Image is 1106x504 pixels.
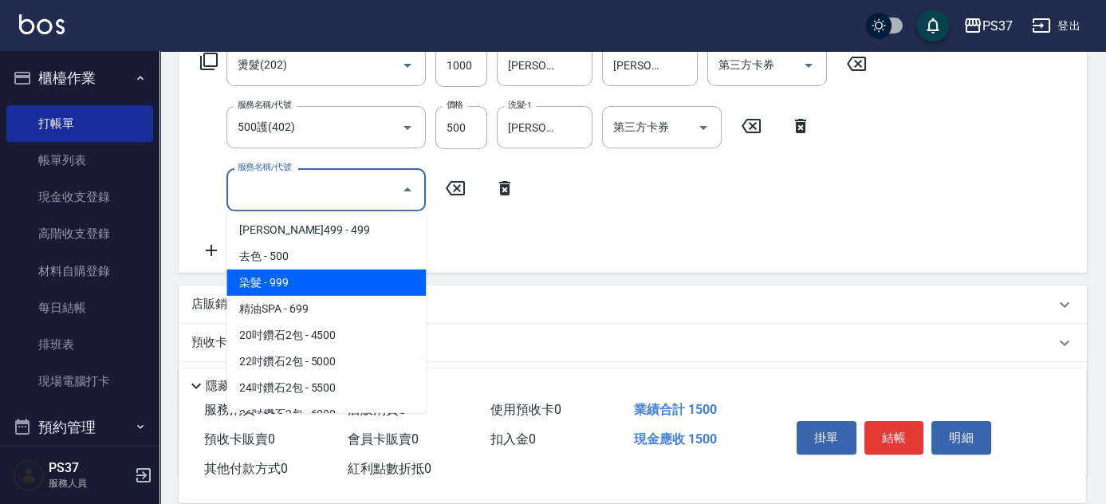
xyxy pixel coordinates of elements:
[191,296,239,313] p: 店販銷售
[395,115,420,140] button: Open
[490,402,561,417] span: 使用預收卡 0
[691,115,716,140] button: Open
[864,421,924,455] button: 結帳
[6,289,153,326] a: 每日結帳
[13,459,45,491] img: Person
[226,322,426,348] span: 20吋鑽石2包 - 4500
[6,326,153,363] a: 排班表
[6,142,153,179] a: 帳單列表
[226,217,426,243] span: [PERSON_NAME]499 - 499
[238,99,291,111] label: 服務名稱/代號
[204,461,288,476] span: 其他付款方式 0
[19,14,65,34] img: Logo
[226,401,426,427] span: 26吋鑽石2包 - 6000
[917,10,949,41] button: save
[348,431,419,447] span: 會員卡販賣 0
[204,431,275,447] span: 預收卡販賣 0
[508,99,532,111] label: 洗髮-1
[49,476,130,490] p: 服務人員
[6,105,153,142] a: 打帳單
[226,243,426,270] span: 去色 - 500
[6,57,153,99] button: 櫃檯作業
[6,363,153,400] a: 現場電腦打卡
[226,348,426,375] span: 22吋鑽石2包 - 5000
[796,53,821,78] button: Open
[226,270,426,296] span: 染髮 - 999
[490,431,536,447] span: 扣入金 0
[634,431,717,447] span: 現金應收 1500
[6,215,153,252] a: 高階收支登錄
[238,161,291,173] label: 服務名稱/代號
[931,421,991,455] button: 明細
[179,285,1087,324] div: 店販銷售
[1025,11,1087,41] button: 登出
[982,16,1013,36] div: PS37
[226,375,426,401] span: 24吋鑽石2包 - 5500
[348,461,431,476] span: 紅利點數折抵 0
[395,177,420,203] button: Close
[6,253,153,289] a: 材料自購登錄
[634,402,717,417] span: 業績合計 1500
[179,324,1087,362] div: 預收卡販賣
[6,179,153,215] a: 現金收支登錄
[226,296,426,322] span: 精油SPA - 699
[957,10,1019,42] button: PS37
[204,402,284,417] span: 服務消費 1500
[447,99,463,111] label: 價格
[206,378,277,395] p: 隱藏業績明細
[49,460,130,476] h5: PS37
[6,407,153,448] button: 預約管理
[191,334,251,351] p: 預收卡販賣
[797,421,856,455] button: 掛單
[395,53,420,78] button: Open
[179,362,1087,400] div: 使用預收卡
